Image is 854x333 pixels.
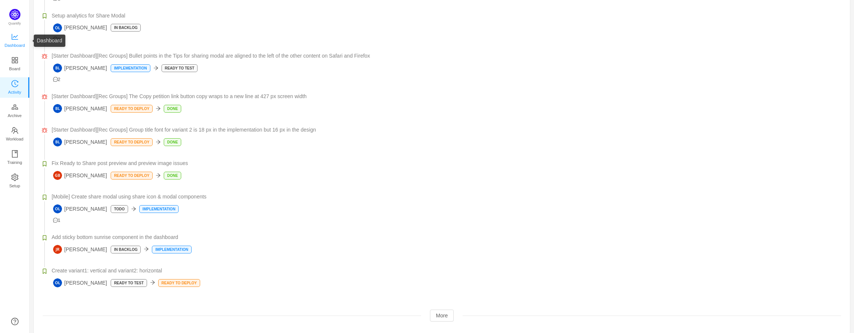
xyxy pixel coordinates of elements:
[11,127,19,142] a: Workload
[53,278,107,287] span: [PERSON_NAME]
[159,279,200,287] p: Ready to Deploy
[11,174,19,189] a: Setup
[53,204,62,213] img: OL
[53,104,107,113] span: [PERSON_NAME]
[152,246,191,253] p: Implementation
[52,93,307,100] span: [Starter Dashboard][Rec Groups] The Copy petition link button copy wraps to a new line at 427 px ...
[111,246,140,253] p: In Backlog
[164,172,181,179] p: Done
[140,206,179,213] p: Implementation
[11,151,19,165] a: Training
[164,105,181,112] p: Done
[11,80,19,87] i: icon: history
[53,171,107,180] span: [PERSON_NAME]
[53,64,62,72] img: BL
[7,155,22,170] span: Training
[11,127,19,134] i: icon: team
[53,64,107,72] span: [PERSON_NAME]
[52,193,841,201] a: [Mobile] Create share modal using share icon & modal components
[131,206,136,211] i: icon: arrow-right
[11,103,19,111] i: icon: gold
[53,37,58,42] i: icon: message
[53,218,58,223] i: icon: message
[52,193,206,201] span: [Mobile] Create share modal using share icon & modal components
[53,23,107,32] span: [PERSON_NAME]
[52,52,841,60] a: [Starter Dashboard][Rec Groups] Bullet points in the Tips for sharing modal are aligned to the le...
[53,77,58,82] i: icon: message
[6,132,23,146] span: Workload
[11,174,19,181] i: icon: setting
[11,56,19,64] i: icon: appstore
[52,126,316,134] span: [Starter Dashboard][Rec Groups] Group title font for variant 2 is 18 px in the implementation but...
[52,93,841,100] a: [Starter Dashboard][Rec Groups] The Copy petition link button copy wraps to a new line at 427 px ...
[53,37,61,42] span: 1
[111,65,150,72] p: Implementation
[8,108,22,123] span: Archive
[111,279,147,287] p: Ready to Test
[53,104,62,113] img: BL
[9,22,21,25] span: Quantify
[53,204,107,213] span: [PERSON_NAME]
[53,245,107,254] span: [PERSON_NAME]
[8,85,21,100] span: Activity
[53,278,62,287] img: OL
[111,206,128,213] p: ToDo
[53,23,62,32] img: OL
[156,139,161,145] i: icon: arrow-right
[53,171,62,180] img: GB
[150,280,155,285] i: icon: arrow-right
[52,233,841,241] a: Add sticky bottom sunrise component in the dashboard
[162,65,198,72] p: Ready to Test
[9,61,20,76] span: Board
[52,267,841,275] a: Create variant1: vertical and variant2: horizontal
[53,218,61,223] span: 1
[52,12,125,20] span: Setup analytics for Share Modal
[52,126,841,134] a: [Starter Dashboard][Rec Groups] Group title font for variant 2 is 18 px in the implementation but...
[164,139,181,146] p: Done
[52,233,178,241] span: Add sticky bottom sunrise component in the dashboard
[9,9,20,20] img: Quantify
[9,178,20,193] span: Setup
[111,172,152,179] p: Ready to Deploy
[11,33,19,41] i: icon: line-chart
[11,150,19,158] i: icon: book
[430,310,454,321] button: More
[53,245,62,254] img: JJ
[11,80,19,95] a: Activity
[11,104,19,119] a: Archive
[156,106,161,111] i: icon: arrow-right
[53,138,107,146] span: [PERSON_NAME]
[111,105,152,112] p: Ready to Deploy
[111,139,152,146] p: Ready to Deploy
[4,38,25,53] span: Dashboard
[52,159,188,167] span: Fix Ready to Share post preview and preview image issues
[52,267,162,275] span: Create variant1: vertical and variant2: horizontal
[53,77,61,82] span: 2
[144,246,149,252] i: icon: arrow-right
[52,12,841,20] a: Setup analytics for Share Modal
[11,318,19,325] a: icon: question-circle
[52,52,370,60] span: [Starter Dashboard][Rec Groups] Bullet points in the Tips for sharing modal are aligned to the le...
[52,159,841,167] a: Fix Ready to Share post preview and preview image issues
[11,57,19,72] a: Board
[53,138,62,146] img: BL
[156,173,161,178] i: icon: arrow-right
[111,24,140,31] p: In Backlog
[11,33,19,48] a: Dashboard
[153,65,159,71] i: icon: arrow-right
